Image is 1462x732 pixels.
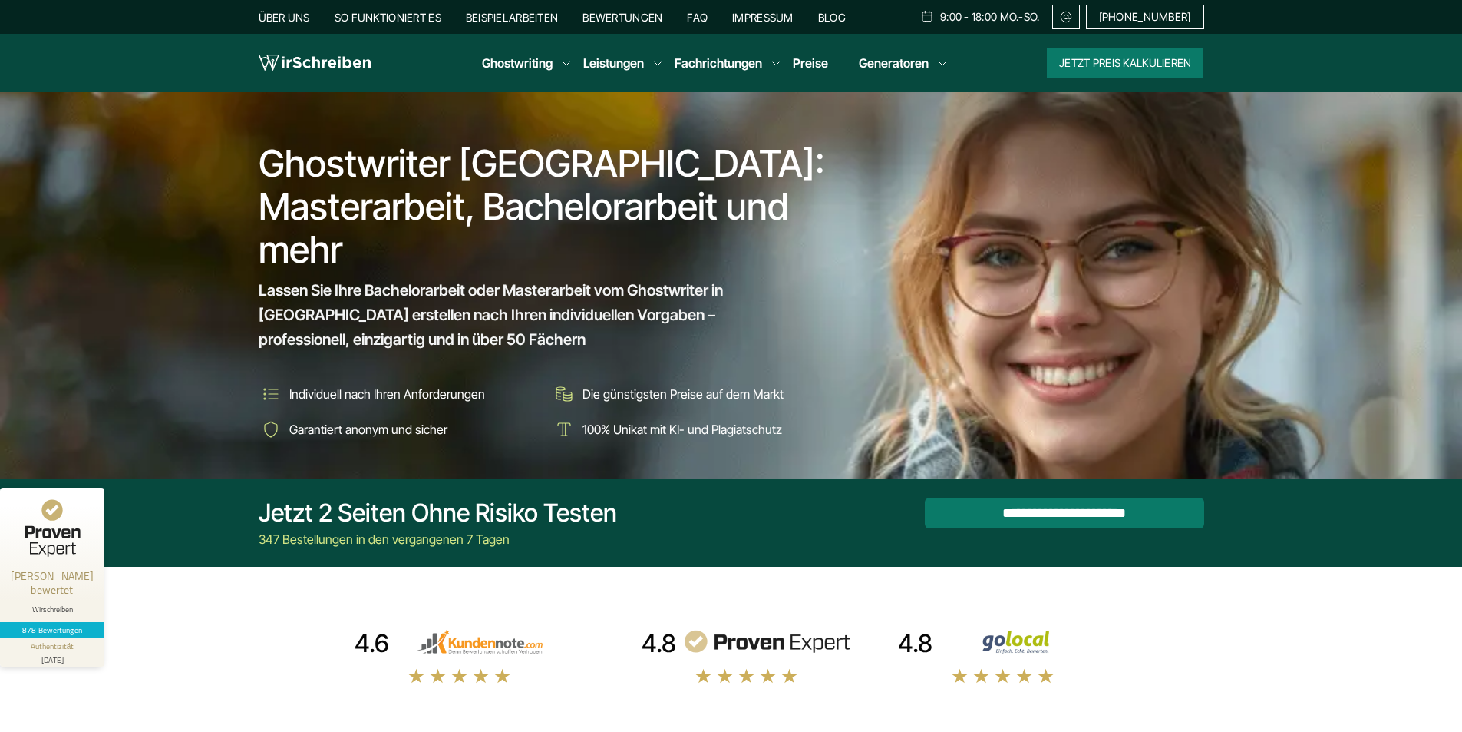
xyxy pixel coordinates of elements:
[259,417,541,442] li: Garantiert anonym und sicher
[1086,5,1204,29] a: [PHONE_NUMBER]
[793,55,828,71] a: Preise
[552,417,834,442] li: 100% Unikat mit KI- und Plagiatschutz
[31,641,74,652] div: Authentizität
[6,604,98,614] div: Wirschreiben
[1047,48,1203,78] button: Jetzt Preis kalkulieren
[939,630,1107,654] img: Wirschreiben Bewertungen
[259,498,617,528] div: Jetzt 2 Seiten ohne Risiko testen
[732,11,794,24] a: Impressum
[335,11,441,24] a: So funktioniert es
[395,630,564,654] img: kundennote
[6,652,98,664] div: [DATE]
[259,278,807,352] span: Lassen Sie Ihre Bachelorarbeit oder Masterarbeit vom Ghostwriter in [GEOGRAPHIC_DATA] erstellen n...
[687,11,708,24] a: FAQ
[940,11,1040,23] span: 9:00 - 18:00 Mo.-So.
[1059,11,1073,23] img: Email
[259,51,371,75] img: logo wirschreiben
[466,11,558,24] a: Beispielarbeiten
[1099,11,1191,23] span: [PHONE_NUMBER]
[259,530,617,548] div: 347 Bestellungen in den vergangenen 7 Tagen
[408,667,512,684] img: stars
[259,11,310,24] a: Über uns
[259,382,541,406] li: Individuell nach Ihren Anforderungen
[552,417,576,442] img: 100% Unikat mit KI- und Plagiatschutz
[552,382,576,406] img: Die günstigsten Preise auf dem Markt
[583,54,644,72] a: Leistungen
[259,417,283,442] img: Garantiert anonym und sicher
[920,10,934,22] img: Schedule
[259,382,283,406] img: Individuell nach Ihren Anforderungen
[482,54,553,72] a: Ghostwriting
[818,11,846,24] a: Blog
[355,628,389,659] div: 4.6
[695,667,799,684] img: stars
[675,54,762,72] a: Fachrichtungen
[951,667,1055,684] img: stars
[259,142,836,271] h1: Ghostwriter [GEOGRAPHIC_DATA]: Masterarbeit, Bachelorarbeit und mehr
[552,382,834,406] li: Die günstigsten Preise auf dem Markt
[642,628,676,659] div: 4.8
[898,628,932,659] div: 4.8
[682,630,851,654] img: provenexpert reviews
[859,54,929,72] a: Generatoren
[582,11,662,24] a: Bewertungen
